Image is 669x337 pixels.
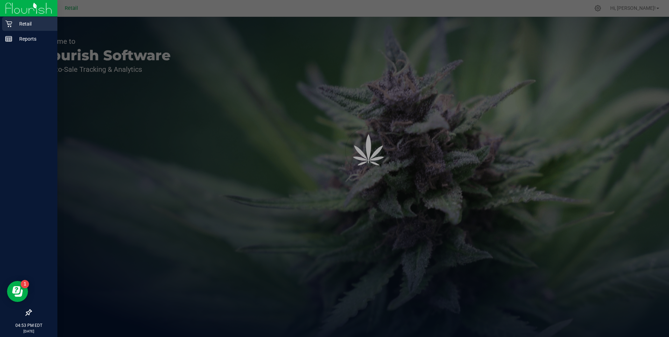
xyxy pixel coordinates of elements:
[5,35,12,42] inline-svg: Reports
[12,20,54,28] p: Retail
[5,20,12,27] inline-svg: Retail
[12,35,54,43] p: Reports
[3,322,54,329] p: 04:53 PM EDT
[21,280,29,288] iframe: Resource center unread badge
[7,281,28,302] iframe: Resource center
[3,329,54,334] p: [DATE]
